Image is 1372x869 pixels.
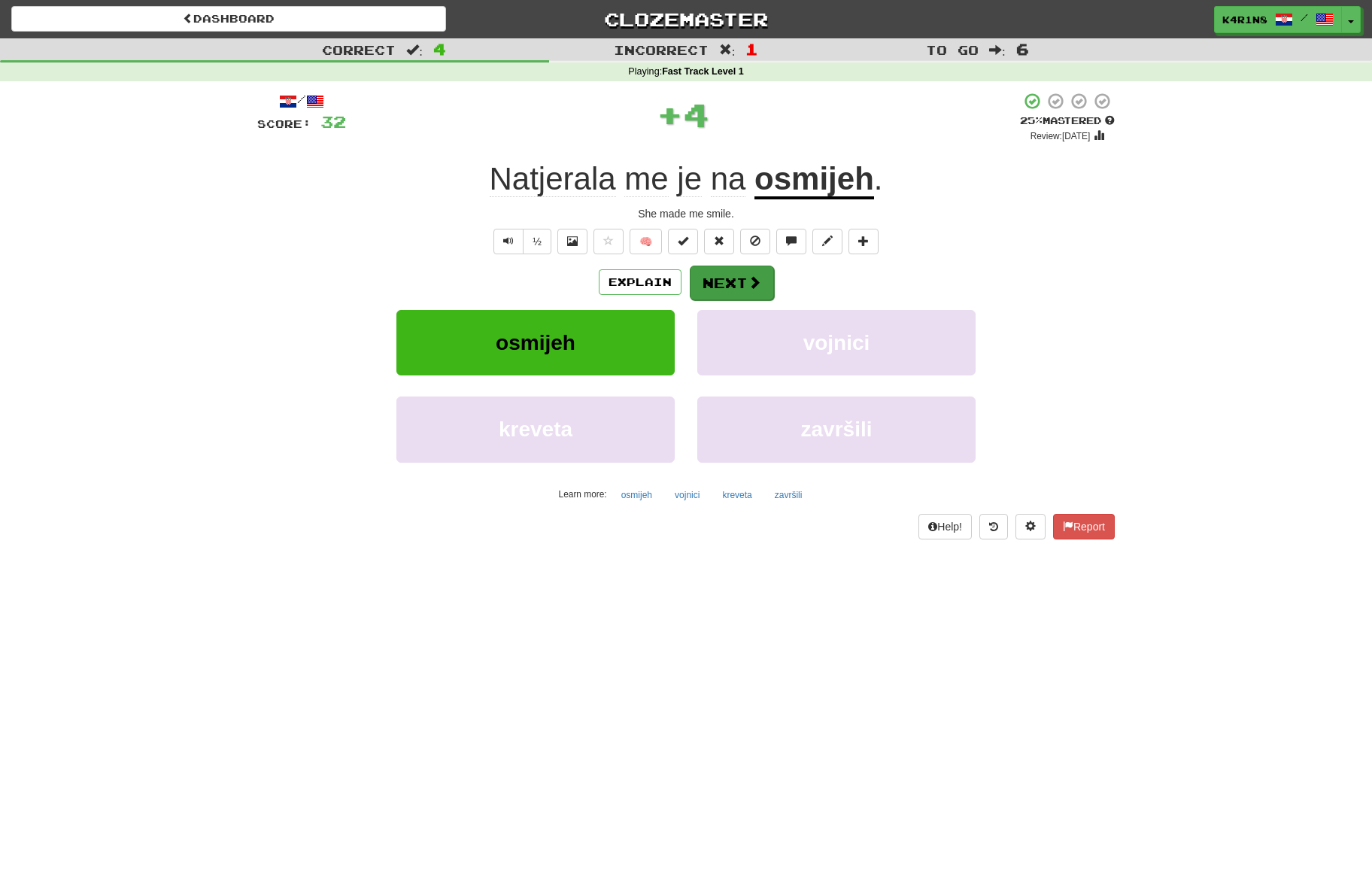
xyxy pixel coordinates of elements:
[1016,40,1029,58] span: 6
[1301,12,1308,23] span: /
[1020,114,1115,128] div: Mastered
[714,484,760,506] button: kreveta
[499,418,572,441] span: kreveta
[704,229,734,254] button: Reset to 0% Mastered (alt+r)
[320,112,346,131] span: 32
[697,310,976,375] button: vojnici
[1222,13,1267,26] span: k4r1n8
[613,484,660,506] button: osmijeh
[557,229,587,254] button: Show image (alt+x)
[918,514,972,539] button: Help!
[11,6,446,32] a: Dashboard
[490,229,551,254] div: Text-to-speech controls
[496,331,575,354] span: osmijeh
[801,418,873,441] span: završili
[690,266,774,300] button: Next
[874,161,883,196] span: .
[469,6,903,32] a: Clozemaster
[683,96,709,133] span: 4
[1020,114,1043,126] span: 25 %
[322,42,396,57] span: Correct
[614,42,709,57] span: Incorrect
[776,229,806,254] button: Discuss sentence (alt+u)
[396,310,675,375] button: osmijeh
[593,229,624,254] button: Favorite sentence (alt+f)
[257,206,1115,221] div: She made me smile.
[599,269,681,295] button: Explain
[989,44,1006,56] span: :
[926,42,979,57] span: To go
[559,489,607,500] small: Learn more:
[754,161,874,199] u: osmijeh
[490,161,616,197] span: Natjerala
[523,229,551,254] button: ½
[745,40,758,58] span: 1
[766,484,811,506] button: završili
[711,161,746,197] span: na
[668,229,698,254] button: Set this sentence to 100% Mastered (alt+m)
[624,161,668,197] span: me
[1214,6,1342,33] a: k4r1n8 /
[257,92,346,111] div: /
[657,92,683,137] span: +
[406,44,423,56] span: :
[257,117,311,130] span: Score:
[719,44,736,56] span: :
[1053,514,1115,539] button: Report
[812,229,842,254] button: Edit sentence (alt+d)
[677,161,702,197] span: je
[697,397,976,462] button: završili
[1031,131,1091,141] small: Review: [DATE]
[396,397,675,462] button: kreveta
[979,514,1008,539] button: Round history (alt+y)
[433,40,446,58] span: 4
[630,229,662,254] button: 🧠
[662,66,744,77] strong: Fast Track Level 1
[666,484,708,506] button: vojnici
[493,229,524,254] button: Play sentence audio (ctl+space)
[740,229,770,254] button: Ignore sentence (alt+i)
[848,229,879,254] button: Add to collection (alt+a)
[803,331,870,354] span: vojnici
